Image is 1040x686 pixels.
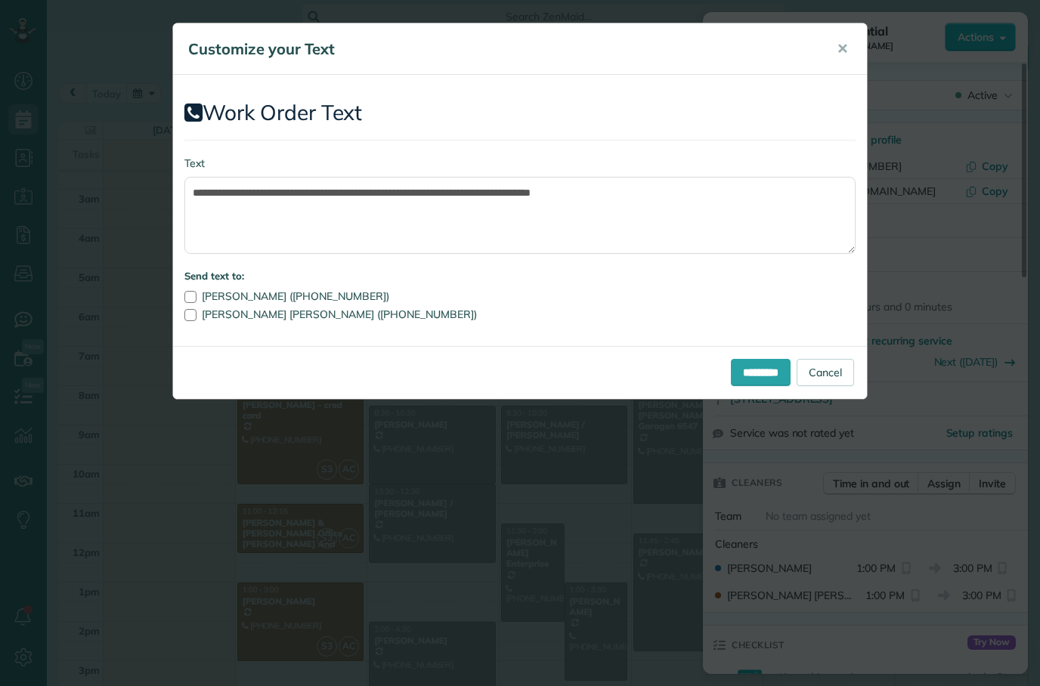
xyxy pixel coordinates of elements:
[202,289,389,303] span: [PERSON_NAME] ([PHONE_NUMBER])
[188,39,816,60] h5: Customize your Text
[202,307,477,321] span: [PERSON_NAME] [PERSON_NAME] ([PHONE_NUMBER])
[184,101,856,125] h2: Work Order Text
[184,156,856,171] label: Text
[837,40,848,57] span: ✕
[797,359,854,386] a: Cancel
[184,270,244,282] strong: Send text to:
